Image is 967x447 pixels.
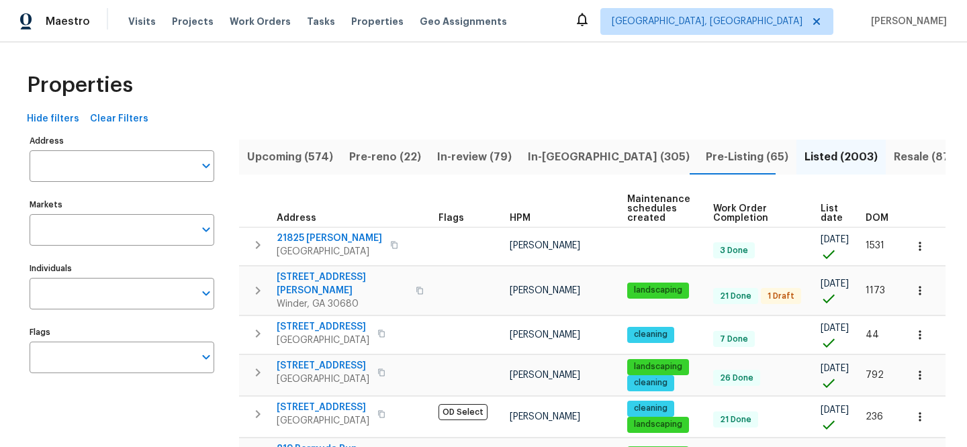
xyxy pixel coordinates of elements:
label: Flags [30,328,214,336]
span: cleaning [629,403,673,414]
span: 3 Done [715,245,753,256]
label: Markets [30,201,214,209]
span: cleaning [629,377,673,389]
span: Flags [439,213,464,223]
span: Pre-Listing (65) [706,148,788,166]
span: landscaping [629,285,688,296]
span: [DATE] [821,279,849,289]
button: Open [197,284,216,303]
span: Work Orders [230,15,291,28]
span: List date [821,204,843,223]
span: 21825 [PERSON_NAME] [277,232,382,245]
span: Properties [27,79,133,92]
span: Maestro [46,15,90,28]
span: Resale (872) [894,148,960,166]
span: Upcoming (574) [247,148,333,166]
span: 21 Done [715,414,757,426]
span: [GEOGRAPHIC_DATA] [277,372,369,386]
span: Visits [128,15,156,28]
span: In-[GEOGRAPHIC_DATA] (305) [528,148,690,166]
span: Work Order Completion [713,204,798,223]
span: 1173 [866,286,885,295]
span: 1 Draft [762,291,800,302]
span: Maintenance schedules created [627,195,690,223]
span: [PERSON_NAME] [510,286,580,295]
span: [GEOGRAPHIC_DATA] [277,334,369,347]
button: Open [197,348,216,366]
button: Open [197,156,216,175]
span: 1531 [866,241,884,250]
span: 236 [866,412,883,421]
span: [STREET_ADDRESS][PERSON_NAME] [277,270,408,297]
span: Clear Filters [90,111,148,128]
span: HPM [510,213,531,223]
span: Projects [172,15,214,28]
label: Individuals [30,264,214,272]
span: [STREET_ADDRESS] [277,401,369,414]
span: landscaping [629,419,688,430]
span: [STREET_ADDRESS] [277,320,369,334]
span: [DATE] [821,405,849,415]
span: In-review (79) [437,148,512,166]
span: [DATE] [821,324,849,333]
span: 21 Done [715,291,757,302]
span: 44 [866,330,879,340]
span: Listed (2003) [804,148,878,166]
span: [GEOGRAPHIC_DATA] [277,245,382,258]
label: Address [30,137,214,145]
span: Geo Assignments [420,15,507,28]
span: Address [277,213,316,223]
span: [PERSON_NAME] [866,15,947,28]
span: cleaning [629,329,673,340]
span: Pre-reno (22) [349,148,421,166]
span: landscaping [629,361,688,372]
span: 792 [866,370,884,380]
span: [PERSON_NAME] [510,412,580,421]
button: Hide filters [21,107,85,132]
span: [GEOGRAPHIC_DATA] [277,414,369,428]
span: Hide filters [27,111,79,128]
span: Winder, GA 30680 [277,297,408,311]
span: Tasks [307,17,335,26]
span: [STREET_ADDRESS] [277,359,369,372]
span: DOM [866,213,888,223]
span: [DATE] [821,364,849,373]
span: Properties [351,15,404,28]
span: OD Select [439,404,488,420]
button: Open [197,220,216,239]
span: [PERSON_NAME] [510,330,580,340]
span: [GEOGRAPHIC_DATA], [GEOGRAPHIC_DATA] [612,15,802,28]
span: [PERSON_NAME] [510,241,580,250]
span: [PERSON_NAME] [510,370,580,380]
span: 7 Done [715,334,753,345]
span: [DATE] [821,235,849,244]
span: 26 Done [715,372,759,384]
button: Clear Filters [85,107,154,132]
